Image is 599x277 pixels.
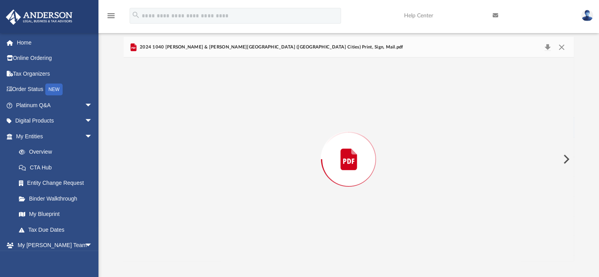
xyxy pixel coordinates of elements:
a: Tax Due Dates [11,222,104,238]
div: NEW [45,84,63,95]
a: Platinum Q&Aarrow_drop_down [6,97,104,113]
a: menu [106,15,116,20]
a: Order StatusNEW [6,82,104,98]
a: Overview [11,144,104,160]
a: Entity Change Request [11,175,104,191]
img: Anderson Advisors Platinum Portal [4,9,75,25]
button: Download [541,42,555,53]
img: User Pic [581,10,593,21]
i: menu [106,11,116,20]
a: My Blueprint [11,206,100,222]
span: arrow_drop_down [85,238,100,254]
span: arrow_drop_down [85,97,100,113]
button: Next File [557,148,574,170]
button: Close [554,42,569,53]
a: Tax Organizers [6,66,104,82]
a: My [PERSON_NAME] Teamarrow_drop_down [6,238,100,253]
a: My Entitiesarrow_drop_down [6,128,104,144]
a: Binder Walkthrough [11,191,104,206]
a: CTA Hub [11,160,104,175]
span: 2024 1040 [PERSON_NAME] & [PERSON_NAME][GEOGRAPHIC_DATA] ([GEOGRAPHIC_DATA] Cities) Print, Sign, ... [138,44,403,51]
span: arrow_drop_down [85,128,100,145]
a: Home [6,35,104,50]
span: arrow_drop_down [85,113,100,129]
div: Preview [124,37,574,261]
a: Online Ordering [6,50,104,66]
a: Digital Productsarrow_drop_down [6,113,104,129]
i: search [132,11,140,19]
